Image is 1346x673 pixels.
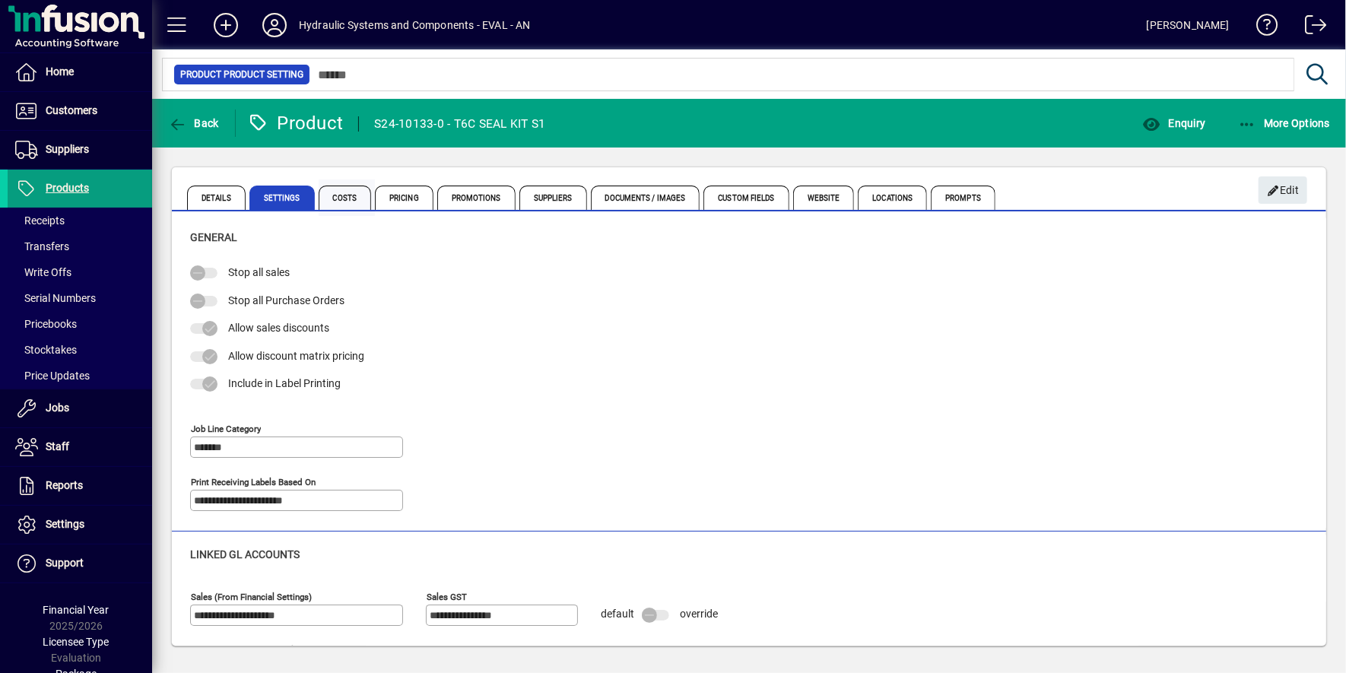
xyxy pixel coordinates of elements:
[8,208,152,233] a: Receipts
[680,608,718,620] span: override
[8,337,152,363] a: Stocktakes
[191,476,316,487] mat-label: Print Receiving Labels Based On
[250,11,299,39] button: Profile
[15,240,69,252] span: Transfers
[8,363,152,389] a: Price Updates
[858,186,927,210] span: Locations
[191,423,261,433] mat-label: Job line category
[1138,110,1209,137] button: Enquiry
[46,104,97,116] span: Customers
[228,294,344,306] span: Stop all Purchase Orders
[8,389,152,427] a: Jobs
[191,591,312,602] mat-label: Sales (from financial settings)
[8,311,152,337] a: Pricebooks
[202,11,250,39] button: Add
[249,186,315,210] span: Settings
[8,506,152,544] a: Settings
[15,292,96,304] span: Serial Numbers
[228,350,364,362] span: Allow discount matrix pricing
[8,259,152,285] a: Write Offs
[601,608,634,620] span: default
[793,186,855,210] span: Website
[46,402,69,414] span: Jobs
[46,143,89,155] span: Suppliers
[519,186,587,210] span: Suppliers
[8,53,152,91] a: Home
[1234,110,1335,137] button: More Options
[46,479,83,491] span: Reports
[931,186,995,210] span: Prompts
[8,428,152,466] a: Staff
[46,518,84,530] span: Settings
[247,111,344,135] div: Product
[299,13,531,37] div: Hydraulic Systems and Components - EVAL - AN
[46,65,74,78] span: Home
[46,182,89,194] span: Products
[15,266,71,278] span: Write Offs
[374,112,545,136] div: S24-10133-0 - T6C SEAL KIT S1
[164,110,223,137] button: Back
[46,557,84,569] span: Support
[319,186,372,210] span: Costs
[43,604,110,616] span: Financial Year
[1147,13,1230,37] div: [PERSON_NAME]
[228,322,329,334] span: Allow sales discounts
[1238,117,1331,129] span: More Options
[43,636,110,648] span: Licensee Type
[1294,3,1327,52] a: Logout
[152,110,236,137] app-page-header-button: Back
[427,644,481,655] mat-label: Purchase GST
[8,92,152,130] a: Customers
[8,131,152,169] a: Suppliers
[180,67,303,82] span: Product Product Setting
[1259,176,1307,204] button: Edit
[1142,117,1205,129] span: Enquiry
[8,544,152,583] a: Support
[228,377,341,389] span: Include in Label Printing
[8,233,152,259] a: Transfers
[8,285,152,311] a: Serial Numbers
[46,440,69,452] span: Staff
[168,117,219,129] span: Back
[228,266,290,278] span: Stop all sales
[190,231,237,243] span: General
[187,186,246,210] span: Details
[191,644,331,655] mat-label: Purchases (from financial settings)
[15,370,90,382] span: Price Updates
[15,214,65,227] span: Receipts
[190,548,300,560] span: Linked GL accounts
[1267,178,1300,203] span: Edit
[703,186,789,210] span: Custom Fields
[15,318,77,330] span: Pricebooks
[437,186,516,210] span: Promotions
[8,467,152,505] a: Reports
[375,186,433,210] span: Pricing
[15,344,77,356] span: Stocktakes
[1245,3,1278,52] a: Knowledge Base
[427,591,467,602] mat-label: Sales GST
[591,186,700,210] span: Documents / Images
